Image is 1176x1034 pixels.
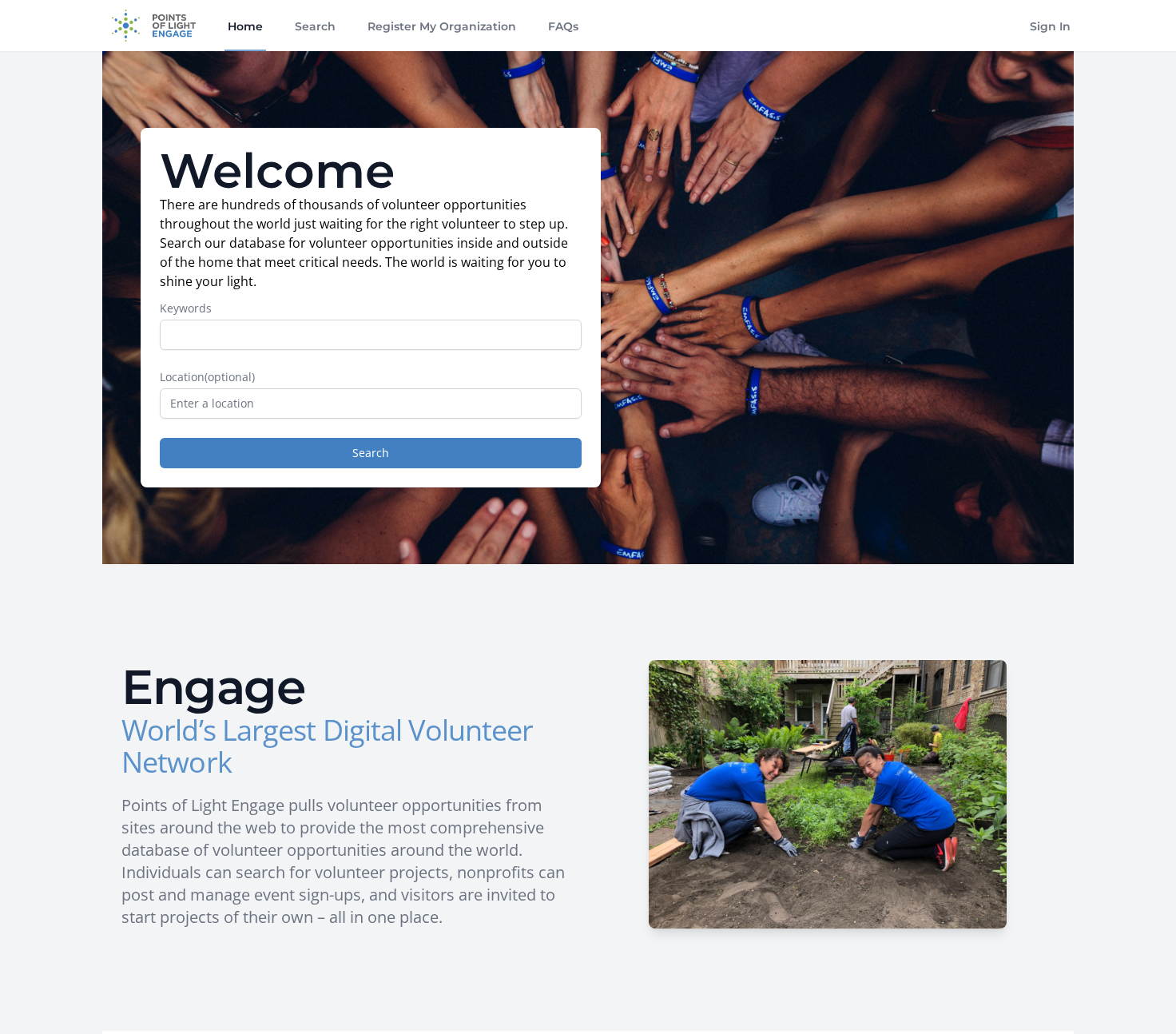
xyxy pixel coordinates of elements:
[205,369,255,384] span: (optional)
[160,147,582,195] h1: Welcome
[160,300,582,316] label: Keywords
[121,663,575,711] h2: Engage
[160,369,582,385] label: Location
[160,388,582,419] input: Enter a location
[160,195,582,291] p: There are hundreds of thousands of volunteer opportunities throughout the world just waiting for ...
[160,438,582,468] button: Search
[121,714,575,778] h3: World’s Largest Digital Volunteer Network
[649,660,1007,929] img: HCSC-H_1.JPG
[121,794,575,929] p: Points of Light Engage pulls volunteer opportunities from sites around the web to provide the mos...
